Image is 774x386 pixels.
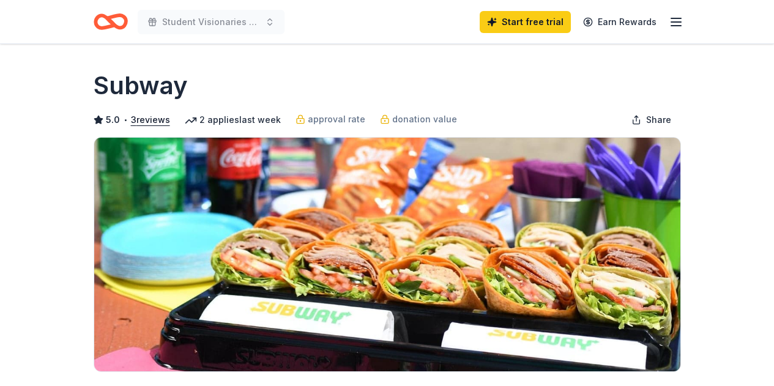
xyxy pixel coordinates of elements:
a: approval rate [296,112,365,127]
span: • [123,115,127,125]
span: Share [646,113,671,127]
a: donation value [380,112,457,127]
a: Home [94,7,128,36]
span: Student Visionaries Campaign Workshop ([US_STATE]) [162,15,260,29]
img: Image for Subway [94,138,680,371]
a: Start free trial [480,11,571,33]
span: approval rate [308,112,365,127]
span: donation value [392,112,457,127]
a: Earn Rewards [576,11,664,33]
h1: Subway [94,69,188,103]
button: Student Visionaries Campaign Workshop ([US_STATE]) [138,10,285,34]
button: Share [622,108,681,132]
button: 3reviews [131,113,170,127]
div: 2 applies last week [185,113,281,127]
span: 5.0 [106,113,120,127]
